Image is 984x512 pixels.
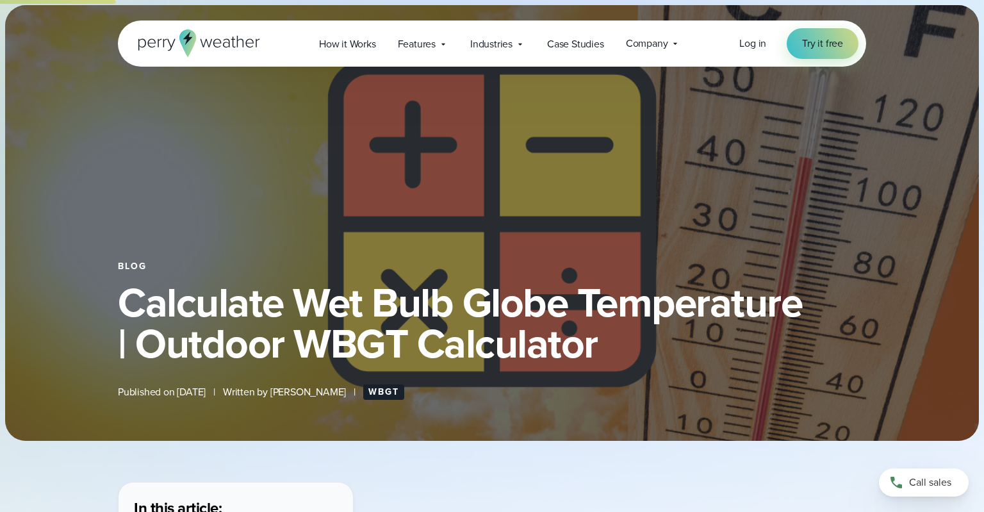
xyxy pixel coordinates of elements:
[319,37,376,52] span: How it Works
[398,37,436,52] span: Features
[536,31,615,57] a: Case Studies
[787,28,858,59] a: Try it free
[739,36,766,51] a: Log in
[879,468,969,497] a: Call sales
[909,475,951,490] span: Call sales
[547,37,604,52] span: Case Studies
[470,37,512,52] span: Industries
[626,36,668,51] span: Company
[118,384,206,400] span: Published on [DATE]
[118,261,866,272] div: Blog
[363,384,404,400] a: WBGT
[354,384,356,400] span: |
[308,31,387,57] a: How it Works
[223,384,346,400] span: Written by [PERSON_NAME]
[118,282,866,364] h1: Calculate Wet Bulb Globe Temperature | Outdoor WBGT Calculator
[213,384,215,400] span: |
[802,36,843,51] span: Try it free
